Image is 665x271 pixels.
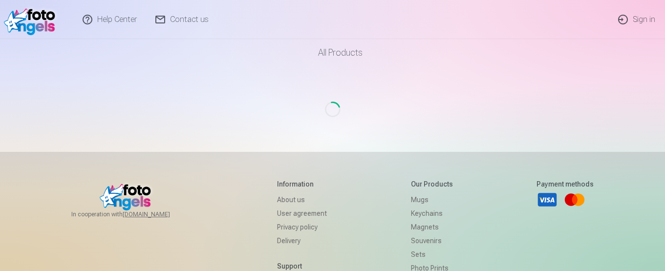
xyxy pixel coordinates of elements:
[4,4,60,35] img: /v1
[411,220,453,234] a: Magnets
[277,193,327,207] a: About us
[277,220,327,234] a: Privacy policy
[411,207,453,220] a: Keychains
[411,179,453,189] h5: Our products
[277,179,327,189] h5: Information
[411,234,453,248] a: Souvenirs
[536,189,558,210] a: Visa
[277,234,327,248] a: Delivery
[411,193,453,207] a: Mugs
[277,261,327,271] h5: Support
[291,39,374,66] a: All products
[71,210,193,218] span: In cooperation with
[277,207,327,220] a: User agreement
[123,210,193,218] a: [DOMAIN_NAME]
[411,248,453,261] a: Sets
[564,189,585,210] a: Mastercard
[536,179,594,189] h5: Payment methods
